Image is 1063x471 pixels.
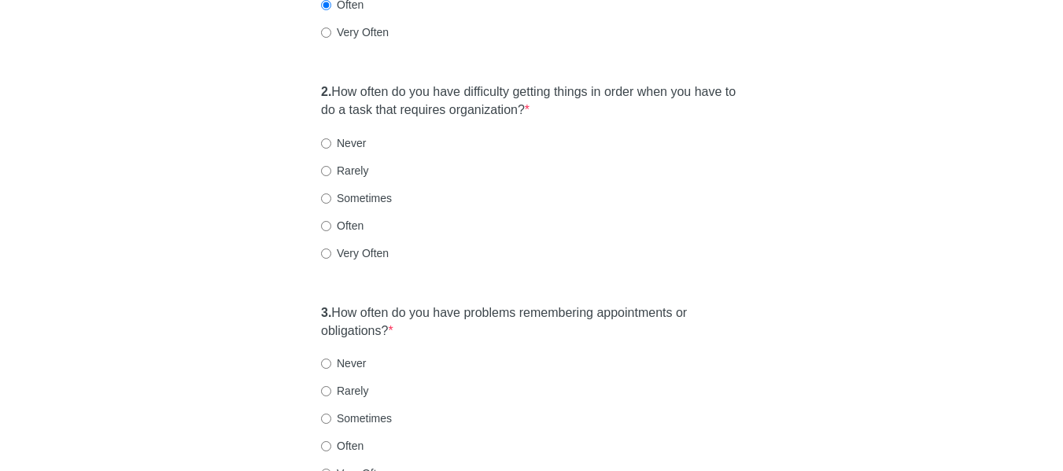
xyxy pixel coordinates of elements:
[321,221,331,231] input: Often
[321,138,331,149] input: Never
[321,441,331,451] input: Often
[321,359,331,369] input: Never
[321,135,366,151] label: Never
[321,386,331,396] input: Rarely
[321,190,392,206] label: Sometimes
[321,28,331,38] input: Very Often
[321,163,368,178] label: Rarely
[321,248,331,259] input: Very Often
[321,245,389,261] label: Very Often
[321,306,331,319] strong: 3.
[321,304,742,340] label: How often do you have problems remembering appointments or obligations?
[321,410,392,426] label: Sometimes
[321,24,389,40] label: Very Often
[321,83,742,120] label: How often do you have difficulty getting things in order when you have to do a task that requires...
[321,166,331,176] input: Rarely
[321,355,366,371] label: Never
[321,383,368,399] label: Rarely
[321,414,331,424] input: Sometimes
[321,85,331,98] strong: 2.
[321,193,331,204] input: Sometimes
[321,438,364,454] label: Often
[321,218,364,234] label: Often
